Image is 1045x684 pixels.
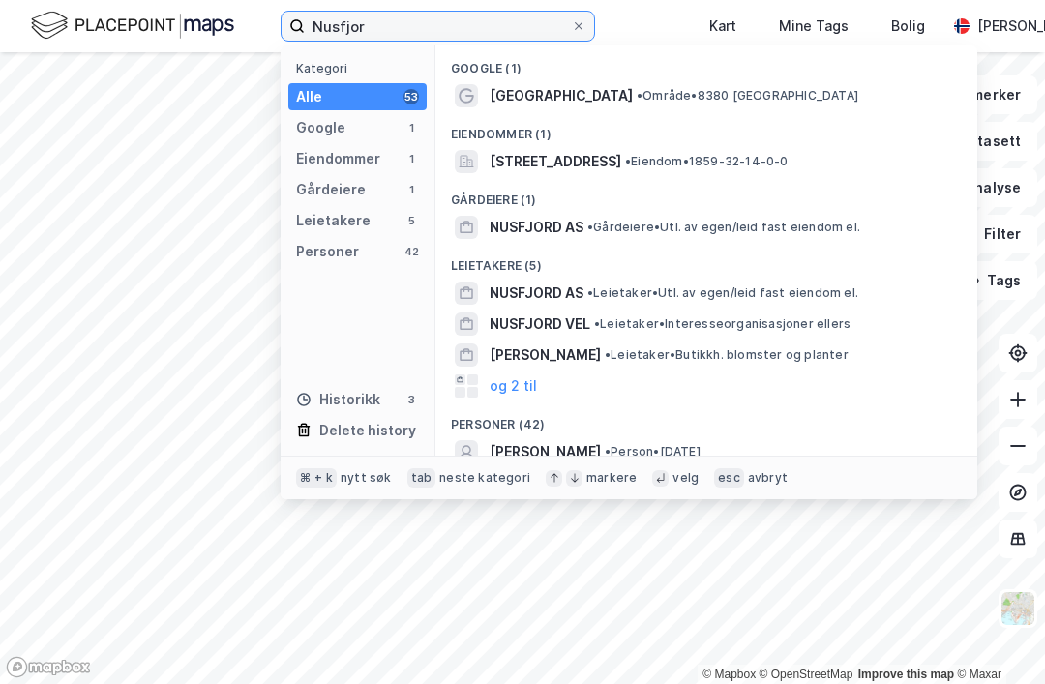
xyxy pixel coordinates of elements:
[760,668,853,681] a: OpenStreetMap
[296,209,371,232] div: Leietakere
[702,668,756,681] a: Mapbox
[305,12,571,41] input: Søk på adresse, matrikkel, gårdeiere, leietakere eller personer
[594,316,851,332] span: Leietaker • Interesseorganisasjoner ellers
[672,470,699,486] div: velg
[435,401,977,436] div: Personer (42)
[31,9,234,43] img: logo.f888ab2527a4732fd821a326f86c7f29.svg
[296,178,366,201] div: Gårdeiere
[435,243,977,278] div: Leietakere (5)
[748,470,788,486] div: avbryt
[605,444,611,459] span: •
[637,88,858,104] span: Område • 8380 [GEOGRAPHIC_DATA]
[858,668,954,681] a: Improve this map
[6,656,91,678] a: Mapbox homepage
[948,591,1045,684] div: Kontrollprogram for chat
[490,312,590,336] span: NUSFJORD VEL
[490,282,583,305] span: NUSFJORD AS
[891,15,925,38] div: Bolig
[435,111,977,146] div: Eiendommer (1)
[490,374,537,398] button: og 2 til
[403,120,419,135] div: 1
[403,244,419,259] div: 42
[439,470,530,486] div: neste kategori
[296,61,427,75] div: Kategori
[403,213,419,228] div: 5
[296,468,337,488] div: ⌘ + k
[341,470,392,486] div: nytt søk
[403,151,419,166] div: 1
[403,392,419,407] div: 3
[948,591,1045,684] iframe: Chat Widget
[296,116,345,139] div: Google
[490,343,601,367] span: [PERSON_NAME]
[403,182,419,197] div: 1
[1000,590,1036,627] img: Z
[296,85,322,108] div: Alle
[605,347,849,363] span: Leietaker • Butikkh. blomster og planter
[625,154,631,168] span: •
[490,440,601,463] span: [PERSON_NAME]
[587,220,593,234] span: •
[637,88,642,103] span: •
[944,215,1037,253] button: Filter
[296,147,380,170] div: Eiendommer
[587,285,858,301] span: Leietaker • Utl. av egen/leid fast eiendom el.
[605,347,611,362] span: •
[925,168,1037,207] button: Analyse
[490,216,583,239] span: NUSFJORD AS
[490,150,621,173] span: [STREET_ADDRESS]
[709,15,736,38] div: Kart
[594,316,600,331] span: •
[586,470,637,486] div: markere
[625,154,789,169] span: Eiendom • 1859-32-14-0-0
[435,45,977,80] div: Google (1)
[587,220,860,235] span: Gårdeiere • Utl. av egen/leid fast eiendom el.
[490,84,633,107] span: [GEOGRAPHIC_DATA]
[779,15,849,38] div: Mine Tags
[407,468,436,488] div: tab
[714,468,744,488] div: esc
[435,177,977,212] div: Gårdeiere (1)
[319,419,416,442] div: Delete history
[605,444,701,460] span: Person • [DATE]
[296,240,359,263] div: Personer
[296,388,380,411] div: Historikk
[919,122,1037,161] button: Datasett
[403,89,419,104] div: 53
[587,285,593,300] span: •
[947,261,1037,300] button: Tags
